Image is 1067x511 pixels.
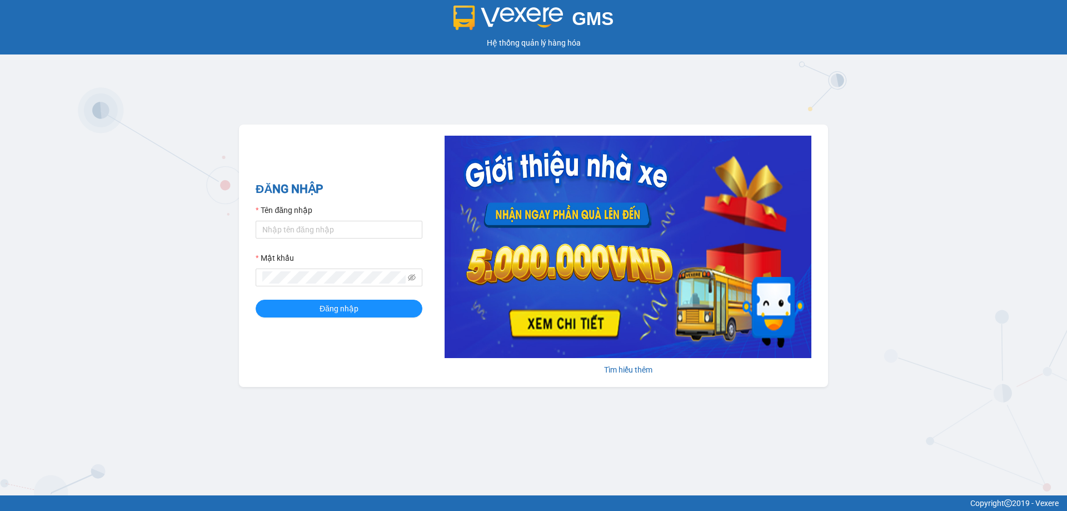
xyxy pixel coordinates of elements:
input: Tên đăng nhập [256,221,422,239]
div: Hệ thống quản lý hàng hóa [3,37,1064,49]
label: Mật khẩu [256,252,294,264]
img: logo 2 [453,6,564,30]
h2: ĐĂNG NHẬP [256,180,422,199]
div: Tìm hiểu thêm [445,364,811,376]
span: Đăng nhập [320,302,358,315]
span: eye-invisible [408,274,416,281]
span: copyright [1004,499,1012,507]
img: banner-0 [445,136,811,358]
a: GMS [453,17,614,26]
span: GMS [572,8,614,29]
label: Tên đăng nhập [256,204,312,216]
div: Copyright 2019 - Vexere [8,497,1059,509]
button: Đăng nhập [256,300,422,317]
input: Mật khẩu [262,271,406,284]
